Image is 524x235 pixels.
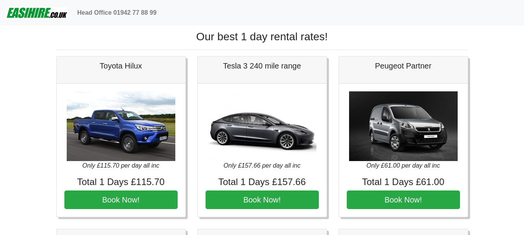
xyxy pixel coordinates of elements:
button: Book Now! [64,190,178,209]
a: Head Office 01942 77 88 99 [74,5,160,21]
h5: Toyota Hilux [64,61,178,70]
img: Peugeot Partner [349,91,458,161]
i: Only £61.00 per day all inc [367,162,440,169]
button: Book Now! [347,190,460,209]
img: Toyota Hilux [67,91,175,161]
button: Book Now! [206,190,319,209]
img: easihire_logo_small.png [6,5,68,21]
img: Tesla 3 240 mile range [208,91,316,161]
h4: Total 1 Days £157.66 [206,177,319,188]
b: Head Office 01942 77 88 99 [77,9,157,16]
h5: Tesla 3 240 mile range [206,61,319,70]
h5: Peugeot Partner [347,61,460,70]
i: Only £157.66 per day all inc [223,162,300,169]
i: Only £115.70 per day all inc [82,162,159,169]
h1: Our best 1 day rental rates! [56,30,468,43]
h4: Total 1 Days £61.00 [347,177,460,188]
h4: Total 1 Days £115.70 [64,177,178,188]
